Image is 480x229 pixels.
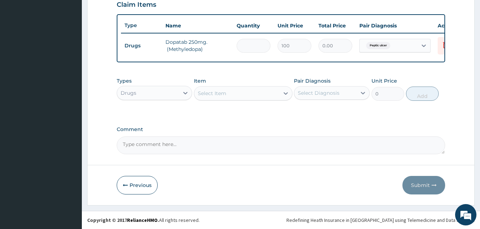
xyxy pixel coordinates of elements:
strong: Copyright © 2017 . [87,217,159,223]
th: Total Price [315,19,356,33]
span: We're online! [41,69,98,141]
label: Unit Price [371,77,397,84]
button: Add [406,87,439,101]
label: Pair Diagnosis [294,77,331,84]
label: Item [194,77,206,84]
button: Submit [402,176,445,194]
th: Unit Price [274,19,315,33]
td: Drugs [121,39,162,52]
th: Actions [434,19,470,33]
td: Dopatab 250mg. (Methyledopa) [162,35,233,56]
div: Drugs [121,89,136,97]
th: Pair Diagnosis [356,19,434,33]
div: Select Diagnosis [298,89,339,97]
th: Quantity [233,19,274,33]
div: Minimize live chat window [117,4,134,21]
img: d_794563401_company_1708531726252_794563401 [13,36,29,53]
a: RelianceHMO [127,217,158,223]
th: Name [162,19,233,33]
h3: Claim Items [117,1,156,9]
div: Redefining Heath Insurance in [GEOGRAPHIC_DATA] using Telemedicine and Data Science! [286,217,475,224]
textarea: Type your message and hit 'Enter' [4,153,136,178]
th: Type [121,19,162,32]
div: Select Item [198,90,226,97]
footer: All rights reserved. [82,211,480,229]
div: Chat with us now [37,40,120,49]
label: Comment [117,126,445,132]
button: Previous [117,176,158,194]
label: Types [117,78,132,84]
span: Peptic ulcer [366,42,390,49]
